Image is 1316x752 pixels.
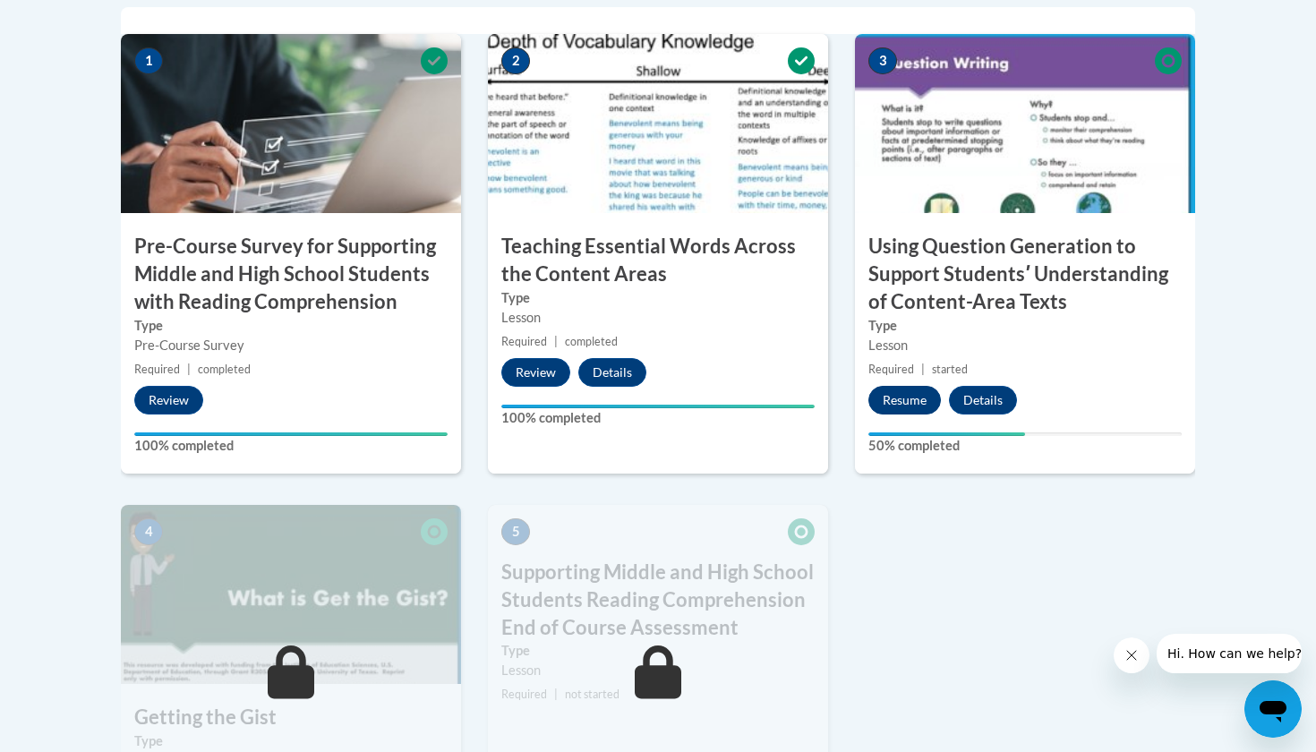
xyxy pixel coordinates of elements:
[488,559,828,641] h3: Supporting Middle and High School Students Reading Comprehension End of Course Assessment
[868,47,897,74] span: 3
[501,405,815,408] div: Your progress
[488,34,828,213] img: Course Image
[554,335,558,348] span: |
[501,688,547,701] span: Required
[121,505,461,684] img: Course Image
[134,336,448,355] div: Pre-Course Survey
[134,436,448,456] label: 100% completed
[501,518,530,545] span: 5
[501,335,547,348] span: Required
[565,335,618,348] span: completed
[855,34,1195,213] img: Course Image
[488,233,828,288] h3: Teaching Essential Words Across the Content Areas
[868,316,1182,336] label: Type
[949,386,1017,414] button: Details
[501,358,570,387] button: Review
[565,688,620,701] span: not started
[868,363,914,376] span: Required
[1157,634,1302,673] iframe: Message from company
[1244,680,1302,738] iframe: Button to launch messaging window
[932,363,968,376] span: started
[121,34,461,213] img: Course Image
[554,688,558,701] span: |
[134,386,203,414] button: Review
[501,641,815,661] label: Type
[921,363,925,376] span: |
[134,316,448,336] label: Type
[134,731,448,751] label: Type
[187,363,191,376] span: |
[501,661,815,680] div: Lesson
[868,432,1025,436] div: Your progress
[134,363,180,376] span: Required
[501,47,530,74] span: 2
[868,336,1182,355] div: Lesson
[868,436,1182,456] label: 50% completed
[134,432,448,436] div: Your progress
[121,704,461,731] h3: Getting the Gist
[134,518,163,545] span: 4
[868,386,941,414] button: Resume
[855,233,1195,315] h3: Using Question Generation to Support Studentsʹ Understanding of Content-Area Texts
[501,308,815,328] div: Lesson
[501,288,815,308] label: Type
[501,408,815,428] label: 100% completed
[134,47,163,74] span: 1
[198,363,251,376] span: completed
[121,233,461,315] h3: Pre-Course Survey for Supporting Middle and High School Students with Reading Comprehension
[1114,637,1149,673] iframe: Close message
[578,358,646,387] button: Details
